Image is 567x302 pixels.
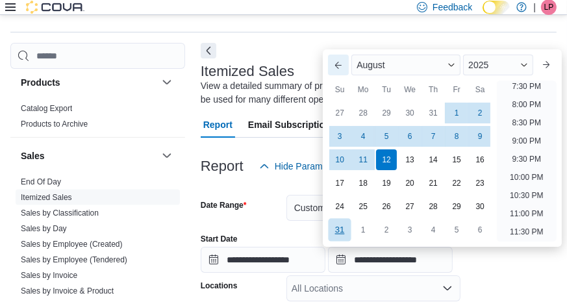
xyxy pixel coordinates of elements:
button: Products [21,76,157,89]
div: day-6 [470,220,490,240]
div: day-8 [446,126,467,147]
button: Sales [159,148,175,164]
button: Previous Month [328,55,349,75]
div: Fr [446,79,467,100]
div: day-4 [353,126,373,147]
label: Start Date [201,234,238,244]
li: 9:30 PM [507,151,546,167]
button: Open list of options [442,283,453,294]
span: Email Subscription [248,112,331,138]
div: Tu [376,79,397,100]
div: day-30 [399,103,420,123]
span: Products to Archive [21,119,88,129]
li: 10:30 PM [505,188,548,203]
span: Hide Parameters [275,160,343,173]
div: day-12 [376,149,397,170]
span: Report [203,112,233,138]
div: day-11 [353,149,373,170]
img: Cova [26,1,84,14]
div: day-14 [423,149,444,170]
div: day-29 [376,103,397,123]
div: day-2 [470,103,490,123]
div: day-2 [376,220,397,240]
div: We [399,79,420,100]
a: Sales by Classification [21,208,99,218]
div: day-4 [423,220,444,240]
div: August, 2025 [328,101,492,242]
div: day-31 [329,219,351,242]
div: Su [329,79,350,100]
li: 9:00 PM [507,133,546,149]
span: Sales by Day [21,223,67,234]
a: Itemized Sales [21,193,72,202]
li: 8:30 PM [507,115,546,131]
div: day-31 [423,103,444,123]
button: Sales [21,149,157,162]
div: Mo [353,79,373,100]
div: day-1 [446,103,467,123]
ul: Time [497,81,556,242]
div: Th [423,79,444,100]
a: Sales by Invoice & Product [21,286,114,296]
div: day-22 [446,173,467,194]
li: 10:00 PM [505,170,548,185]
a: Catalog Export [21,104,72,113]
button: Next [201,43,216,58]
div: day-5 [376,126,397,147]
a: Sales by Employee (Created) [21,240,123,249]
label: Locations [201,281,238,291]
div: day-30 [470,196,490,217]
a: Products to Archive [21,120,88,129]
span: Feedback [433,1,472,14]
li: 11:00 PM [505,206,548,221]
div: Sa [470,79,490,100]
span: Sales by Employee (Tendered) [21,255,127,265]
span: Itemized Sales [21,192,72,203]
div: day-9 [470,126,490,147]
div: day-1 [353,220,373,240]
div: day-26 [376,196,397,217]
li: 11:30 PM [505,224,548,240]
a: Sales by Day [21,224,67,233]
button: Next month [536,55,557,75]
span: Sales by Employee (Created) [21,239,123,249]
label: Date Range [201,200,247,210]
div: day-5 [446,220,467,240]
div: day-27 [329,103,350,123]
button: Custom Date [286,195,460,221]
div: day-15 [446,149,467,170]
input: Press the down key to open a popover containing a calendar. [201,247,325,273]
a: Sales by Employee (Tendered) [21,255,127,264]
div: View a detailed summary of products sold down to the package level. This report can be used for m... [201,79,550,107]
span: Sales by Invoice [21,270,77,281]
div: day-17 [329,173,350,194]
div: day-10 [329,149,350,170]
input: Press the down key to enter a popover containing a calendar. Press the escape key to close the po... [328,247,453,273]
span: 2025 [468,60,488,70]
span: Sales by Classification [21,208,99,218]
button: Hide Parameters [254,153,348,179]
div: day-19 [376,173,397,194]
h3: Report [201,158,244,174]
div: day-24 [329,196,350,217]
div: Products [10,101,185,137]
a: End Of Day [21,177,61,186]
input: Dark Mode [483,1,510,14]
h3: Products [21,76,60,89]
div: day-23 [470,173,490,194]
div: day-21 [423,173,444,194]
div: day-3 [399,220,420,240]
div: day-16 [470,149,490,170]
h3: Sales [21,149,45,162]
div: day-3 [329,126,350,147]
li: 8:00 PM [507,97,546,112]
span: August [357,60,385,70]
div: day-7 [423,126,444,147]
li: 7:30 PM [507,79,546,94]
div: day-20 [399,173,420,194]
span: End Of Day [21,177,61,187]
a: Sales by Invoice [21,271,77,280]
div: Button. Open the month selector. August is currently selected. [351,55,460,75]
div: day-6 [399,126,420,147]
